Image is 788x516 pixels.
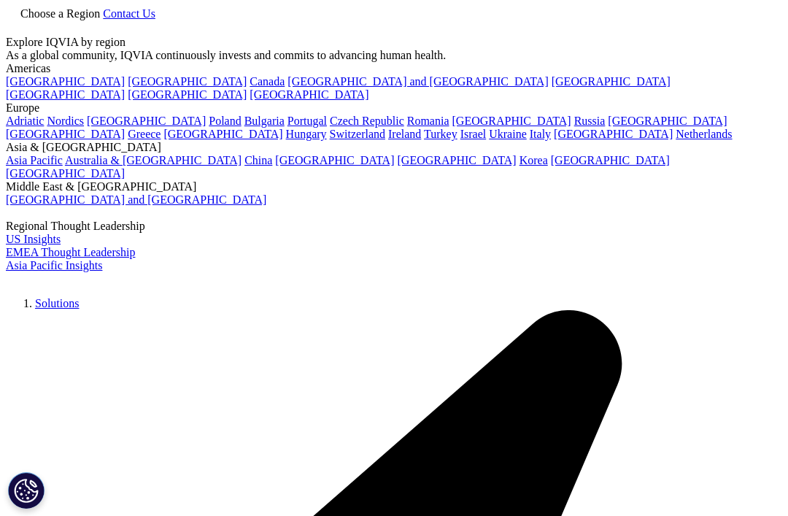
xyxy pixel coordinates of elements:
a: Poland [209,115,241,127]
a: US Insights [6,233,61,245]
a: Adriatic [6,115,44,127]
a: Czech Republic [330,115,404,127]
a: Portugal [287,115,327,127]
div: Americas [6,62,782,75]
a: Italy [530,128,551,140]
a: Bulgaria [244,115,285,127]
a: Russia [574,115,606,127]
a: [GEOGRAPHIC_DATA] [452,115,571,127]
a: [GEOGRAPHIC_DATA] [554,128,673,140]
a: Israel [460,128,487,140]
a: Nordics [47,115,84,127]
a: Romania [407,115,449,127]
a: Contact Us [103,7,155,20]
span: Choose a Region [20,7,100,20]
a: [GEOGRAPHIC_DATA] [6,75,125,88]
div: Asia & [GEOGRAPHIC_DATA] [6,141,782,154]
a: EMEA Thought Leadership [6,246,135,258]
div: Regional Thought Leadership [6,220,782,233]
a: [GEOGRAPHIC_DATA] [551,154,670,166]
a: [GEOGRAPHIC_DATA] [6,88,125,101]
a: [GEOGRAPHIC_DATA] [128,75,247,88]
div: Europe [6,101,782,115]
a: Turkey [424,128,457,140]
a: Australia & [GEOGRAPHIC_DATA] [65,154,242,166]
a: [GEOGRAPHIC_DATA] [6,167,125,180]
a: Canada [250,75,285,88]
a: [GEOGRAPHIC_DATA] [552,75,671,88]
a: Ireland [388,128,421,140]
button: Configuración de cookies [8,472,45,509]
a: China [244,154,272,166]
a: Solutions [35,297,79,309]
a: [GEOGRAPHIC_DATA] [6,128,125,140]
a: [GEOGRAPHIC_DATA] [608,115,727,127]
a: Hungary [286,128,327,140]
div: Explore IQVIA by region [6,36,782,49]
a: [GEOGRAPHIC_DATA] [163,128,282,140]
a: Netherlands [676,128,732,140]
a: Asia Pacific [6,154,63,166]
div: Middle East & [GEOGRAPHIC_DATA] [6,180,782,193]
a: [GEOGRAPHIC_DATA] [275,154,394,166]
a: [GEOGRAPHIC_DATA] [250,88,368,101]
a: [GEOGRAPHIC_DATA] and [GEOGRAPHIC_DATA] [6,193,266,206]
a: [GEOGRAPHIC_DATA] [128,88,247,101]
div: As a global community, IQVIA continuously invests and commits to advancing human health. [6,49,782,62]
a: [GEOGRAPHIC_DATA] and [GEOGRAPHIC_DATA] [287,75,548,88]
a: Switzerland [330,128,385,140]
a: [GEOGRAPHIC_DATA] [398,154,517,166]
a: Asia Pacific Insights [6,259,102,272]
a: [GEOGRAPHIC_DATA] [87,115,206,127]
a: Ukraine [489,128,527,140]
a: Greece [128,128,161,140]
a: Korea [519,154,548,166]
